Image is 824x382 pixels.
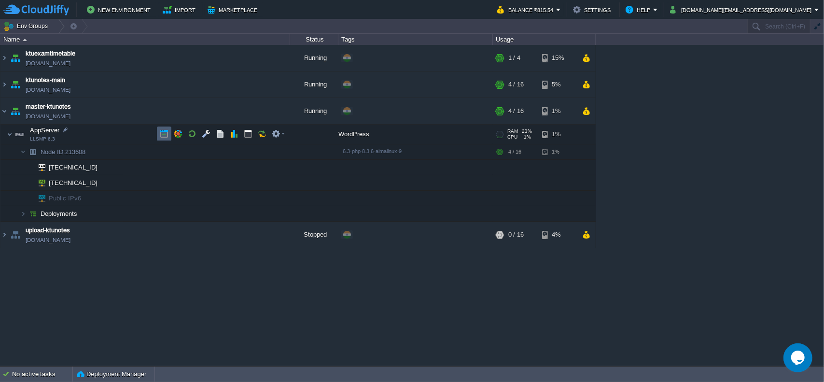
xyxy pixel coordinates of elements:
img: AMDAwAAAACH5BAEAAAAALAAAAAABAAEAAAICRAEAOw== [0,71,8,98]
a: ktuexamtimetable [26,49,75,58]
div: 4 / 16 [508,144,521,159]
button: Balance ₹815.54 [497,4,556,15]
img: AMDAwAAAACH5BAEAAAAALAAAAAABAAEAAAICRAEAOw== [9,222,22,248]
img: AMDAwAAAACH5BAEAAAAALAAAAAABAAEAAAICRAEAOw== [9,71,22,98]
img: AMDAwAAAACH5BAEAAAAALAAAAAABAAEAAAICRAEAOw== [32,191,45,206]
button: Env Groups [3,19,51,33]
span: RAM [507,128,518,134]
button: Settings [573,4,614,15]
a: [DOMAIN_NAME] [26,112,70,121]
img: AMDAwAAAACH5BAEAAAAALAAAAAABAAEAAAICRAEAOw== [26,175,32,190]
img: AMDAwAAAACH5BAEAAAAALAAAAAABAAEAAAICRAEAOw== [0,98,8,124]
img: AMDAwAAAACH5BAEAAAAALAAAAAABAAEAAAICRAEAOw== [0,45,8,71]
div: 1% [542,98,573,124]
button: Deployment Manager [77,369,146,379]
a: [DOMAIN_NAME] [26,58,70,68]
div: Name [1,34,290,45]
div: 1 / 4 [508,45,520,71]
div: 5% [542,71,573,98]
a: upload-ktunotes [26,226,70,235]
div: Running [290,45,338,71]
div: 4 / 16 [508,98,524,124]
div: Stopped [290,222,338,248]
a: [DOMAIN_NAME] [26,235,70,245]
span: 213608 [40,148,87,156]
div: No active tasks [12,367,72,382]
a: Deployments [40,210,79,218]
div: 4% [542,222,573,248]
button: New Environment [87,4,154,15]
span: 6.3-php-8.3.6-almalinux-9 [343,148,402,154]
img: AMDAwAAAACH5BAEAAAAALAAAAAABAAEAAAICRAEAOw== [32,175,45,190]
span: CPU [507,134,517,140]
iframe: chat widget [783,343,814,372]
a: [TECHNICAL_ID] [48,179,99,186]
img: AMDAwAAAACH5BAEAAAAALAAAAAABAAEAAAICRAEAOw== [26,160,32,175]
span: Public IPv6 [48,191,83,206]
img: AMDAwAAAACH5BAEAAAAALAAAAAABAAEAAAICRAEAOw== [13,125,27,144]
a: [TECHNICAL_ID] [48,164,99,171]
img: CloudJiffy [3,4,69,16]
button: Import [163,4,199,15]
span: LLSMP 6.3 [30,136,55,142]
div: 1% [542,125,573,144]
img: AMDAwAAAACH5BAEAAAAALAAAAAABAAEAAAICRAEAOw== [26,191,32,206]
span: Node ID: [41,148,65,156]
img: AMDAwAAAACH5BAEAAAAALAAAAAABAAEAAAICRAEAOw== [0,222,8,248]
img: AMDAwAAAACH5BAEAAAAALAAAAAABAAEAAAICRAEAOw== [26,144,40,159]
button: [DOMAIN_NAME][EMAIL_ADDRESS][DOMAIN_NAME] [670,4,814,15]
div: 0 / 16 [508,222,524,248]
img: AMDAwAAAACH5BAEAAAAALAAAAAABAAEAAAICRAEAOw== [23,39,27,41]
span: [TECHNICAL_ID] [48,175,99,190]
span: [TECHNICAL_ID] [48,160,99,175]
div: 4 / 16 [508,71,524,98]
img: AMDAwAAAACH5BAEAAAAALAAAAAABAAEAAAICRAEAOw== [32,160,45,175]
img: AMDAwAAAACH5BAEAAAAALAAAAAABAAEAAAICRAEAOw== [26,206,40,221]
a: Public IPv6 [48,195,83,202]
span: AppServer [29,126,61,134]
a: master-ktunotes [26,102,71,112]
div: Tags [339,34,492,45]
img: AMDAwAAAACH5BAEAAAAALAAAAAABAAEAAAICRAEAOw== [9,45,22,71]
a: AppServerLLSMP 6.3 [29,127,61,134]
div: Usage [493,34,595,45]
a: [DOMAIN_NAME] [26,85,70,95]
img: AMDAwAAAACH5BAEAAAAALAAAAAABAAEAAAICRAEAOw== [7,125,13,144]
img: AMDAwAAAACH5BAEAAAAALAAAAAABAAEAAAICRAEAOw== [20,144,26,159]
div: Running [290,71,338,98]
button: Marketplace [208,4,260,15]
img: AMDAwAAAACH5BAEAAAAALAAAAAABAAEAAAICRAEAOw== [20,206,26,221]
span: 23% [522,128,532,134]
div: 1% [542,144,573,159]
div: Running [290,98,338,124]
img: AMDAwAAAACH5BAEAAAAALAAAAAABAAEAAAICRAEAOw== [9,98,22,124]
button: Help [626,4,653,15]
div: Status [291,34,338,45]
div: WordPress [338,125,493,144]
span: 1% [521,134,531,140]
div: 15% [542,45,573,71]
a: ktunotes-main [26,75,65,85]
a: Node ID:213608 [40,148,87,156]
